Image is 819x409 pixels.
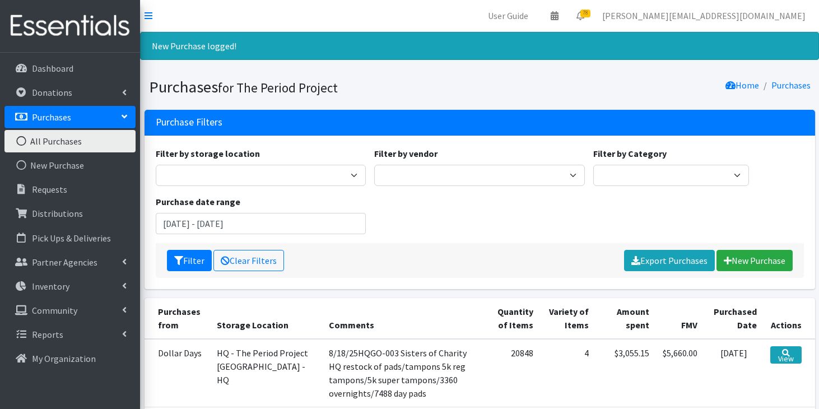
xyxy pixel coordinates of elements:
[764,298,815,339] th: Actions
[32,257,97,268] p: Partner Agencies
[595,298,656,339] th: Amount spent
[4,106,136,128] a: Purchases
[145,339,210,407] td: Dollar Days
[32,233,111,244] p: Pick Ups & Deliveries
[656,298,704,339] th: FMV
[32,305,77,316] p: Community
[4,178,136,201] a: Requests
[322,339,485,407] td: 8/18/25HQGO-003 Sisters of Charity HQ restock of pads/tampons 5k reg tampons/5k super tampons/336...
[704,298,764,339] th: Purchased Date
[770,346,801,364] a: View
[218,80,338,96] small: for The Period Project
[580,10,590,17] span: 78
[4,299,136,322] a: Community
[4,227,136,249] a: Pick Ups & Deliveries
[4,347,136,370] a: My Organization
[593,4,815,27] a: [PERSON_NAME][EMAIL_ADDRESS][DOMAIN_NAME]
[540,298,596,339] th: Variety of Items
[374,147,438,160] label: Filter by vendor
[4,323,136,346] a: Reports
[156,117,222,128] h3: Purchase Filters
[540,339,596,407] td: 4
[156,195,240,208] label: Purchase date range
[167,250,212,271] button: Filter
[156,213,366,234] input: January 1, 2011 - December 31, 2011
[595,339,656,407] td: $3,055.15
[725,80,759,91] a: Home
[593,147,667,160] label: Filter by Category
[32,87,72,98] p: Donations
[145,298,210,339] th: Purchases from
[4,81,136,104] a: Donations
[32,208,83,219] p: Distributions
[32,353,96,364] p: My Organization
[704,339,764,407] td: [DATE]
[4,251,136,273] a: Partner Agencies
[213,250,284,271] a: Clear Filters
[656,339,704,407] td: $5,660.00
[624,250,715,271] a: Export Purchases
[486,298,540,339] th: Quantity of Items
[479,4,537,27] a: User Guide
[4,7,136,45] img: HumanEssentials
[32,329,63,340] p: Reports
[32,63,73,74] p: Dashboard
[771,80,811,91] a: Purchases
[4,275,136,298] a: Inventory
[486,339,540,407] td: 20848
[322,298,485,339] th: Comments
[210,298,322,339] th: Storage Location
[567,4,593,27] a: 78
[4,154,136,176] a: New Purchase
[156,147,260,160] label: Filter by storage location
[4,202,136,225] a: Distributions
[32,184,67,195] p: Requests
[4,57,136,80] a: Dashboard
[210,339,322,407] td: HQ - The Period Project [GEOGRAPHIC_DATA] - HQ
[32,281,69,292] p: Inventory
[140,32,819,60] div: New Purchase logged!
[4,130,136,152] a: All Purchases
[716,250,793,271] a: New Purchase
[32,111,71,123] p: Purchases
[149,77,476,97] h1: Purchases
